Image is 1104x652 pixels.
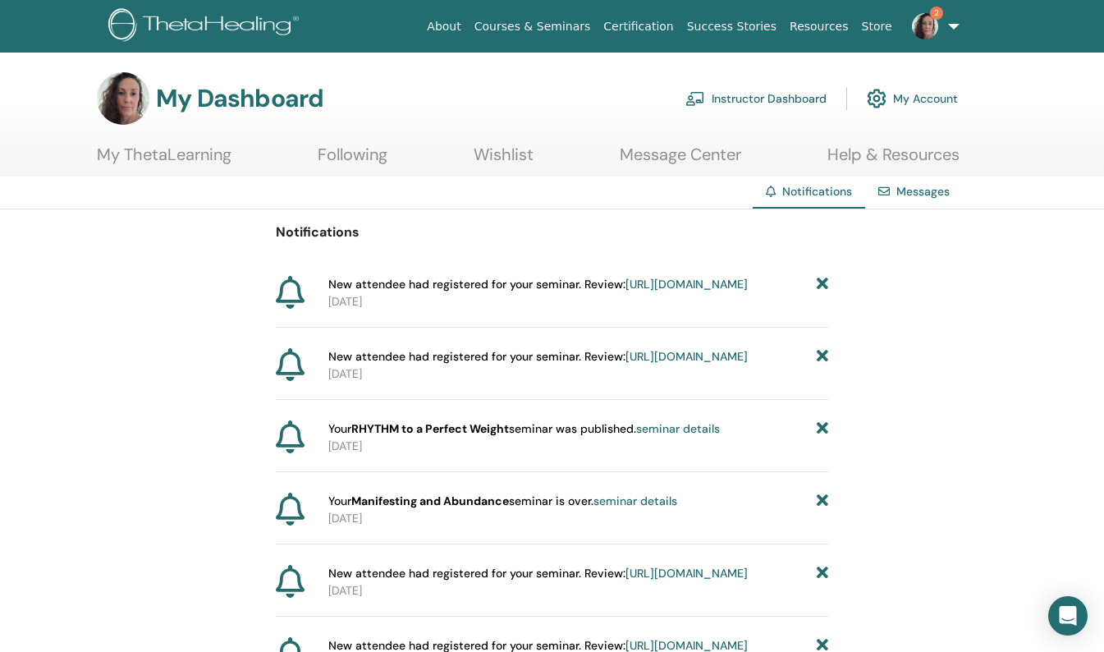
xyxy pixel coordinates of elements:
[782,184,852,199] span: Notifications
[620,145,741,177] a: Message Center
[867,80,958,117] a: My Account
[97,145,231,177] a: My ThetaLearning
[97,72,149,125] img: default.jpg
[855,11,899,42] a: Store
[827,145,960,177] a: Help & Resources
[912,13,938,39] img: default.jpg
[328,348,748,365] span: New attendee had registered for your seminar. Review:
[328,493,677,510] span: Your seminar is over.
[930,7,943,20] span: 2
[625,349,748,364] a: [URL][DOMAIN_NAME]
[156,84,323,113] h3: My Dashboard
[328,582,827,599] p: [DATE]
[896,184,950,199] a: Messages
[328,420,720,438] span: Your seminar was published.
[867,85,886,112] img: cog.svg
[318,145,387,177] a: Following
[420,11,467,42] a: About
[328,510,827,527] p: [DATE]
[783,11,855,42] a: Resources
[328,276,748,293] span: New attendee had registered for your seminar. Review:
[597,11,680,42] a: Certification
[276,223,828,242] p: Notifications
[685,80,827,117] a: Instructor Dashboard
[351,494,509,508] strong: Manifesting and Abundance
[328,365,827,383] p: [DATE]
[593,494,677,508] a: seminar details
[636,421,720,436] a: seminar details
[108,8,305,45] img: logo.png
[685,91,705,106] img: chalkboard-teacher.svg
[468,11,598,42] a: Courses & Seminars
[328,565,748,582] span: New attendee had registered for your seminar. Review:
[680,11,783,42] a: Success Stories
[625,566,748,581] a: [URL][DOMAIN_NAME]
[328,293,827,310] p: [DATE]
[351,421,509,436] strong: RHYTHM to a Perfect Weight
[625,277,748,292] a: [URL][DOMAIN_NAME]
[1048,596,1088,636] div: Open Intercom Messenger
[474,145,534,177] a: Wishlist
[328,438,827,455] p: [DATE]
